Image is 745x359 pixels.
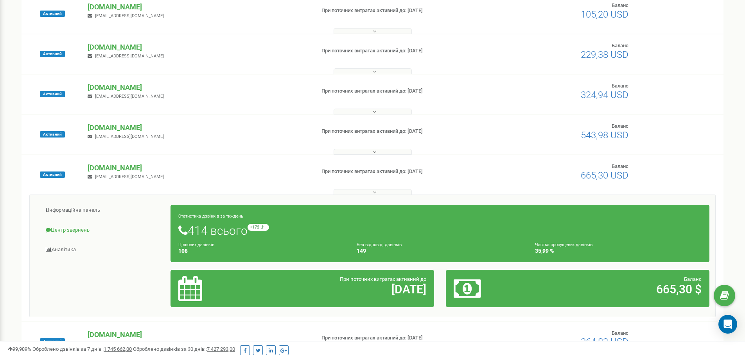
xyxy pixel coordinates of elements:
p: При поточних витратах активний до: [DATE] [321,128,484,135]
span: Активний [40,91,65,97]
small: Цільових дзвінків [178,242,214,247]
span: Активний [40,171,65,178]
small: +172 [248,224,269,231]
span: 543,98 USD [581,130,628,141]
span: [EMAIL_ADDRESS][DOMAIN_NAME] [95,174,164,179]
span: При поточних витратах активний до [340,276,426,282]
span: Активний [40,11,65,17]
u: 1 745 662,00 [104,346,132,352]
span: [EMAIL_ADDRESS][DOMAIN_NAME] [95,13,164,18]
span: [EMAIL_ADDRESS][DOMAIN_NAME] [95,94,164,99]
p: [DOMAIN_NAME] [88,163,309,173]
span: Баланс [684,276,702,282]
h4: 35,99 % [535,248,702,254]
span: Баланс [612,83,628,89]
small: Частка пропущених дзвінків [535,242,592,247]
span: [EMAIL_ADDRESS][DOMAIN_NAME] [95,134,164,139]
span: 665,30 USD [581,170,628,181]
span: Баланс [612,123,628,129]
div: Open Intercom Messenger [718,315,737,334]
span: 229,38 USD [581,49,628,60]
span: Оброблено дзвінків за 30 днів : [133,346,235,352]
span: Активний [40,51,65,57]
span: 99,989% [8,346,31,352]
p: [DOMAIN_NAME] [88,330,309,340]
h4: 108 [178,248,345,254]
span: Баланс [612,163,628,169]
a: Центр звернень [36,221,171,240]
small: Статистика дзвінків за тиждень [178,214,243,219]
span: Оброблено дзвінків за 7 днів : [32,346,132,352]
small: Без відповіді дзвінків [357,242,402,247]
a: Інформаційна панель [36,201,171,220]
span: [EMAIL_ADDRESS][DOMAIN_NAME] [95,54,164,59]
h2: 665,30 $ [540,283,702,296]
a: Аналiтика [36,240,171,259]
p: [DOMAIN_NAME] [88,123,309,133]
p: При поточних витратах активний до: [DATE] [321,334,484,342]
h4: 149 [357,248,523,254]
span: Баланс [612,330,628,336]
h1: 414 всього [178,224,702,237]
p: [DOMAIN_NAME] [88,2,309,12]
span: Баланс [612,43,628,48]
p: [DOMAIN_NAME] [88,42,309,52]
span: Баланс [612,2,628,8]
p: При поточних витратах активний до: [DATE] [321,168,484,175]
span: 324,94 USD [581,89,628,100]
span: 364,82 USD [581,336,628,347]
p: [DOMAIN_NAME] [88,82,309,93]
p: При поточних витратах активний до: [DATE] [321,47,484,55]
p: При поточних витратах активний до: [DATE] [321,7,484,14]
u: 7 427 293,00 [207,346,235,352]
span: Активний [40,131,65,138]
p: При поточних витратах активний до: [DATE] [321,88,484,95]
span: 105,20 USD [581,9,628,20]
h2: [DATE] [265,283,426,296]
span: Активний [40,338,65,345]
